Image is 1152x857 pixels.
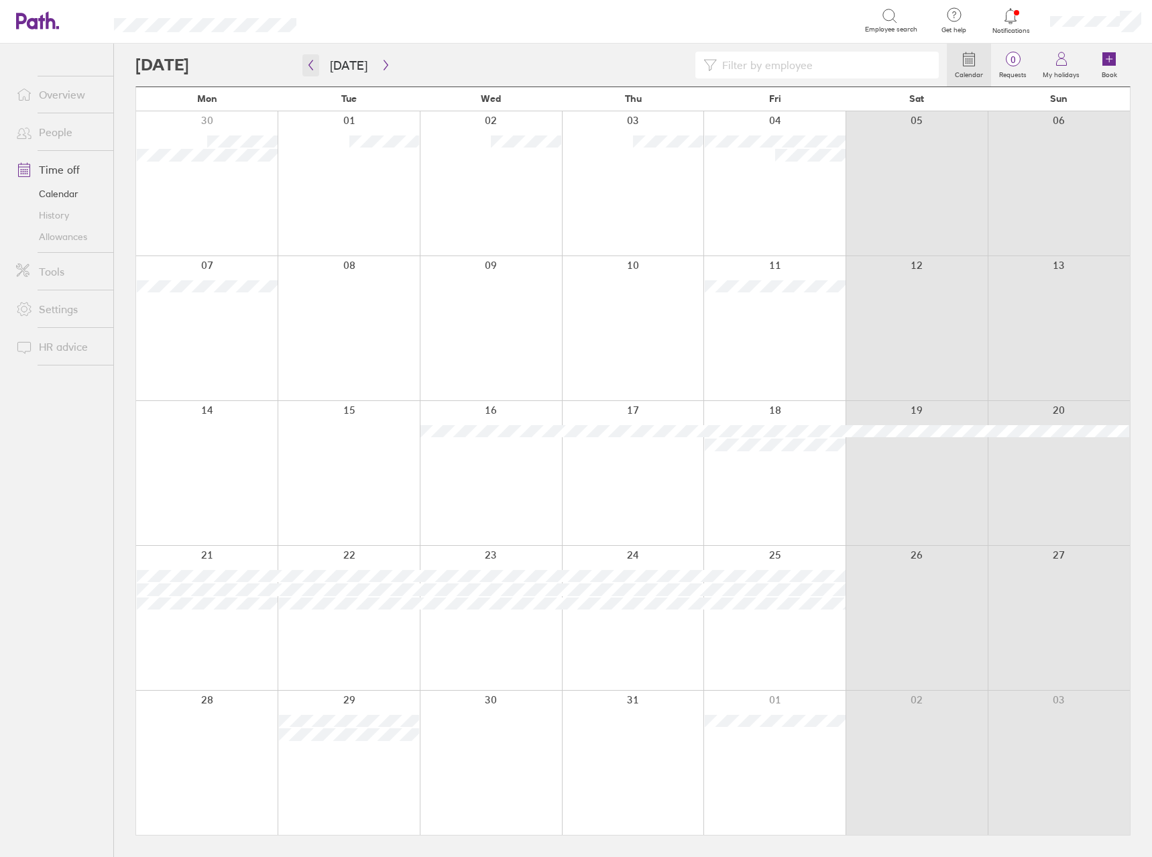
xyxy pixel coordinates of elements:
[5,333,113,360] a: HR advice
[909,93,924,104] span: Sat
[1094,67,1125,79] label: Book
[989,7,1033,35] a: Notifications
[333,14,367,26] div: Search
[947,44,991,87] a: Calendar
[991,44,1035,87] a: 0Requests
[769,93,781,104] span: Fri
[625,93,642,104] span: Thu
[1035,44,1088,87] a: My holidays
[5,81,113,108] a: Overview
[989,27,1033,35] span: Notifications
[717,52,931,78] input: Filter by employee
[5,226,113,247] a: Allowances
[5,183,113,205] a: Calendar
[341,93,357,104] span: Tue
[1035,67,1088,79] label: My holidays
[5,258,113,285] a: Tools
[947,67,991,79] label: Calendar
[932,26,976,34] span: Get help
[5,205,113,226] a: History
[1050,93,1068,104] span: Sun
[197,93,217,104] span: Mon
[319,54,378,76] button: [DATE]
[5,119,113,146] a: People
[5,296,113,323] a: Settings
[5,156,113,183] a: Time off
[991,54,1035,65] span: 0
[1088,44,1131,87] a: Book
[865,25,917,34] span: Employee search
[481,93,501,104] span: Wed
[991,67,1035,79] label: Requests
